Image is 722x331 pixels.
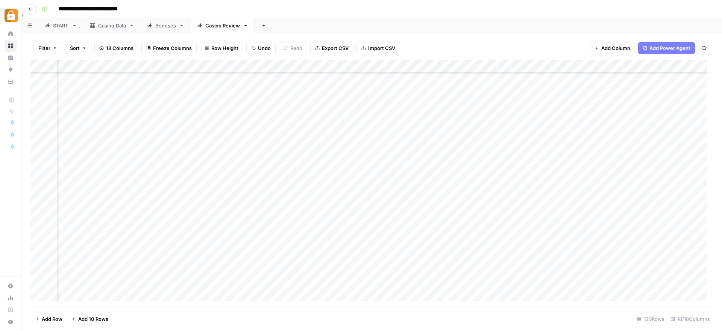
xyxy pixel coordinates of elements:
[322,44,349,52] span: Export CSV
[5,76,17,88] a: Your Data
[356,42,400,54] button: Import CSV
[5,292,17,304] a: Usage
[191,18,255,33] a: Casino Review
[98,22,126,29] div: Casino Data
[153,44,192,52] span: Freeze Columns
[38,18,83,33] a: START
[94,42,138,54] button: 18 Columns
[211,44,238,52] span: Row Height
[5,9,18,22] img: Adzz Logo
[141,42,197,54] button: Freeze Columns
[258,44,271,52] span: Undo
[83,18,141,33] a: Casino Data
[279,42,307,54] button: Redo
[42,315,62,323] span: Add Row
[155,22,176,29] div: Bonuses
[246,42,276,54] button: Undo
[33,42,62,54] button: Filter
[5,52,17,64] a: Insights
[290,44,302,52] span: Redo
[368,44,395,52] span: Import CSV
[205,22,240,29] div: Casino Review
[70,44,80,52] span: Sort
[30,313,67,325] button: Add Row
[5,304,17,316] a: Learning Hub
[5,280,17,292] a: Settings
[638,42,695,54] button: Add Power Agent
[200,42,243,54] button: Row Height
[5,6,17,25] button: Workspace: Adzz
[141,18,191,33] a: Bonuses
[590,42,635,54] button: Add Column
[38,44,50,52] span: Filter
[310,42,353,54] button: Export CSV
[649,44,690,52] span: Add Power Agent
[5,40,17,52] a: Browse
[78,315,108,323] span: Add 10 Rows
[53,22,69,29] div: START
[667,313,713,325] div: 18/18 Columns
[67,313,113,325] button: Add 10 Rows
[65,42,91,54] button: Sort
[106,44,133,52] span: 18 Columns
[5,64,17,76] a: Opportunities
[601,44,630,52] span: Add Column
[634,313,667,325] div: 120 Rows
[5,316,17,328] button: Help + Support
[5,28,17,40] a: Home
